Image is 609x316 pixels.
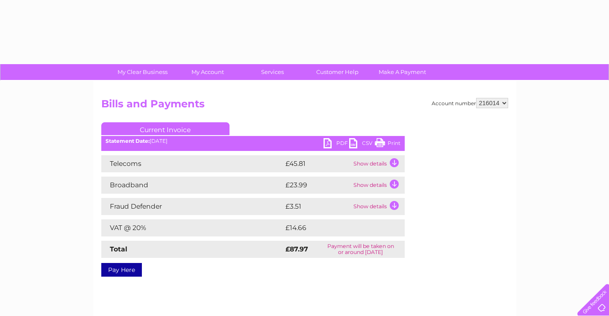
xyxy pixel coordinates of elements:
td: Show details [351,198,405,215]
td: £23.99 [283,177,351,194]
strong: Total [110,245,127,253]
a: CSV [349,138,375,151]
td: £3.51 [283,198,351,215]
a: My Account [172,64,243,80]
a: PDF [324,138,349,151]
td: £45.81 [283,155,351,172]
td: Telecoms [101,155,283,172]
a: Customer Help [302,64,373,80]
td: Show details [351,177,405,194]
td: Fraud Defender [101,198,283,215]
b: Statement Date: [106,138,150,144]
a: Services [237,64,308,80]
a: My Clear Business [107,64,178,80]
td: Broadband [101,177,283,194]
a: Current Invoice [101,122,229,135]
strong: £87.97 [285,245,308,253]
a: Pay Here [101,263,142,277]
h2: Bills and Payments [101,98,508,114]
a: Make A Payment [367,64,438,80]
td: VAT @ 20% [101,219,283,236]
td: Payment will be taken on or around [DATE] [317,241,405,258]
td: £14.66 [283,219,387,236]
a: Print [375,138,400,151]
div: Account number [432,98,508,108]
td: Show details [351,155,405,172]
div: [DATE] [101,138,405,144]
